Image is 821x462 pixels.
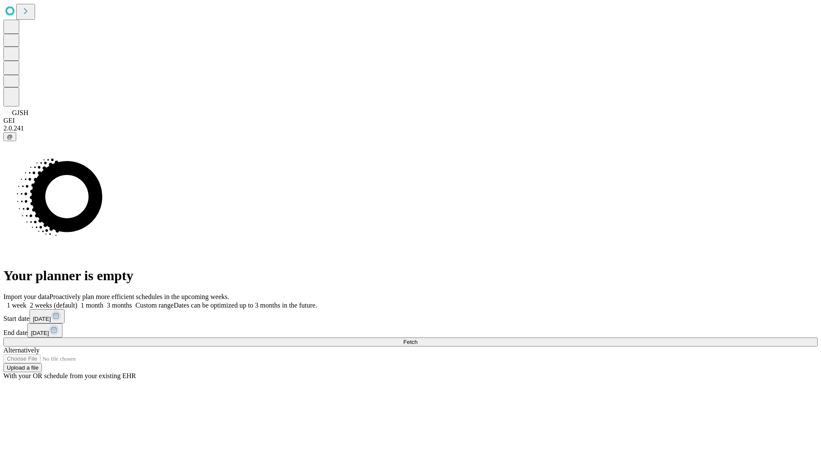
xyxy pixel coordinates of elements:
button: [DATE] [27,323,62,338]
span: Import your data [3,293,50,300]
button: Upload a file [3,363,42,372]
div: GEI [3,117,818,124]
span: With your OR schedule from your existing EHR [3,372,136,379]
span: 1 month [81,302,103,309]
span: Dates can be optimized up to 3 months in the future. [174,302,317,309]
div: Start date [3,309,818,323]
span: [DATE] [33,316,51,322]
span: 1 week [7,302,27,309]
button: Fetch [3,338,818,346]
h1: Your planner is empty [3,268,818,284]
span: @ [7,133,13,140]
span: Fetch [403,339,417,345]
span: GJSH [12,109,28,116]
button: [DATE] [30,309,65,323]
span: Proactively plan more efficient schedules in the upcoming weeks. [50,293,229,300]
span: [DATE] [31,330,49,336]
div: 2.0.241 [3,124,818,132]
span: 3 months [107,302,132,309]
div: End date [3,323,818,338]
span: 2 weeks (default) [30,302,77,309]
span: Alternatively [3,346,39,354]
button: @ [3,132,16,141]
span: Custom range [136,302,174,309]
